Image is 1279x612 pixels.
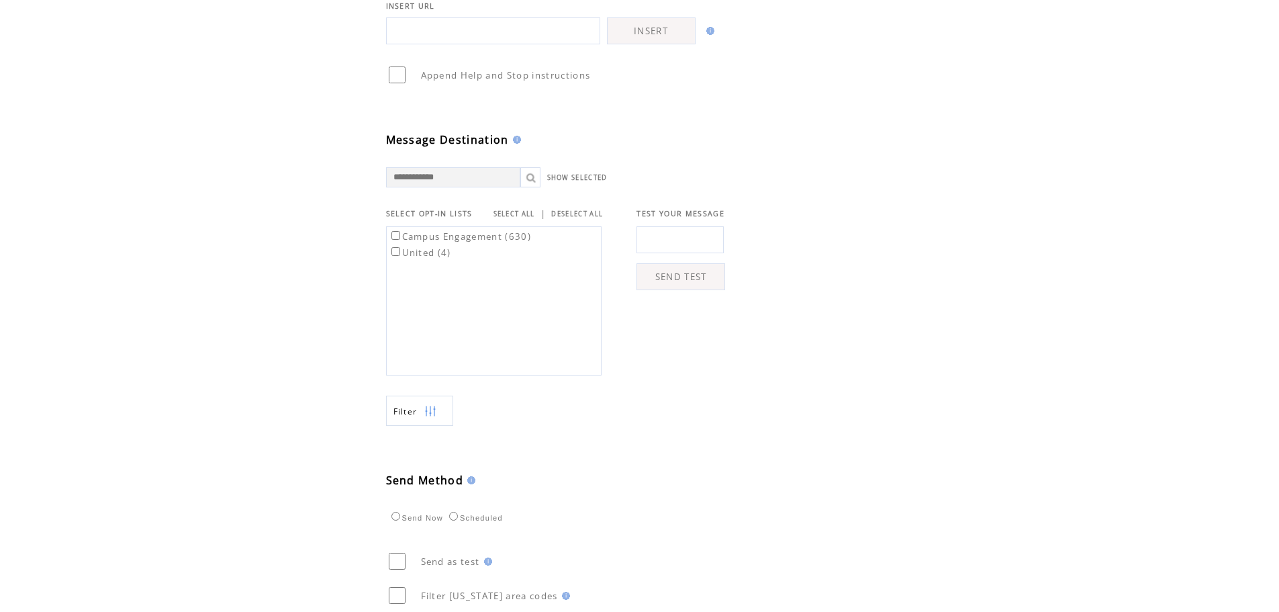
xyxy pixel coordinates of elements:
[446,514,503,522] label: Scheduled
[702,27,714,35] img: help.gif
[386,1,435,11] span: INSERT URL
[386,473,464,488] span: Send Method
[389,247,451,259] label: United (4)
[386,209,473,218] span: SELECT OPT-IN LISTS
[547,173,608,182] a: SHOW SELECTED
[386,396,453,426] a: Filter
[391,512,400,521] input: Send Now
[540,208,546,220] span: |
[391,231,400,240] input: Campus Engagement (630)
[386,132,509,147] span: Message Destination
[607,17,696,44] a: INSERT
[509,136,521,144] img: help.gif
[551,210,603,218] a: DESELECT ALL
[388,514,443,522] label: Send Now
[558,592,570,600] img: help.gif
[424,396,436,427] img: filters.png
[449,512,458,521] input: Scheduled
[421,590,558,602] span: Filter [US_STATE] area codes
[480,558,492,566] img: help.gif
[463,476,475,484] img: help.gif
[393,406,418,417] span: Show filters
[421,69,591,81] span: Append Help and Stop instructions
[421,556,480,568] span: Send as test
[636,263,725,290] a: SEND TEST
[493,210,535,218] a: SELECT ALL
[389,230,532,243] label: Campus Engagement (630)
[391,247,400,256] input: United (4)
[636,209,724,218] span: TEST YOUR MESSAGE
